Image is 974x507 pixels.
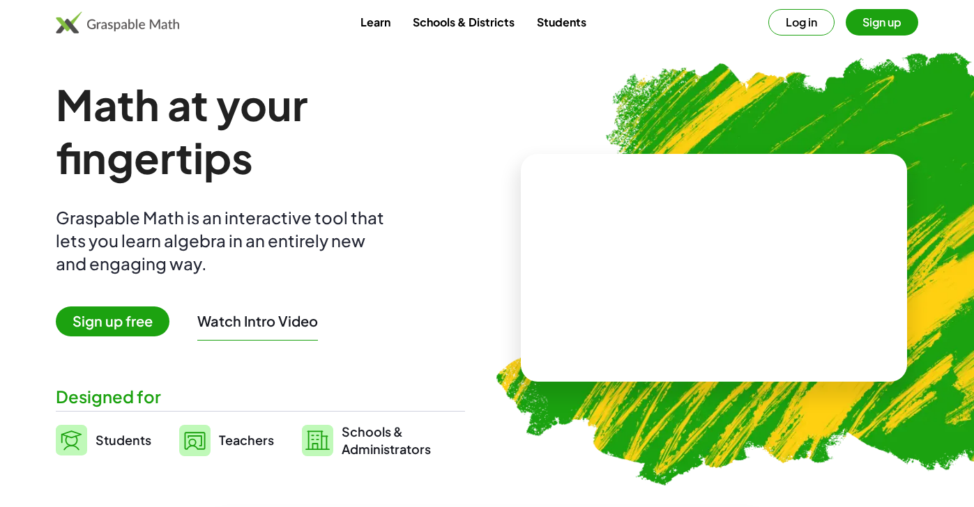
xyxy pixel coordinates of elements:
video: What is this? This is dynamic math notation. Dynamic math notation plays a central role in how Gr... [609,215,819,320]
img: svg%3e [56,425,87,455]
a: Teachers [179,423,274,458]
button: Sign up [846,9,918,36]
span: Teachers [219,432,274,448]
a: Learn [349,9,402,35]
a: Schools & Districts [402,9,526,35]
img: svg%3e [179,425,211,456]
a: Students [56,423,151,458]
div: Graspable Math is an interactive tool that lets you learn algebra in an entirely new and engaging... [56,206,390,275]
button: Log in [768,9,835,36]
div: Designed for [56,385,465,408]
span: Schools & Administrators [342,423,431,458]
img: svg%3e [302,425,333,456]
span: Sign up free [56,306,169,336]
a: Students [526,9,598,35]
button: Watch Intro Video [197,312,318,330]
a: Schools &Administrators [302,423,431,458]
h1: Math at your fingertips [56,78,465,184]
span: Students [96,432,151,448]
